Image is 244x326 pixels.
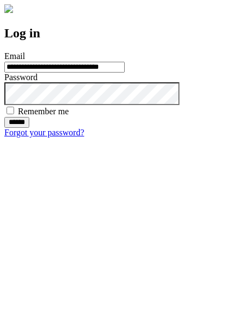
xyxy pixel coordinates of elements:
[4,26,240,41] h2: Log in
[4,73,37,82] label: Password
[4,128,84,137] a: Forgot your password?
[4,4,13,13] img: logo-4e3dc11c47720685a147b03b5a06dd966a58ff35d612b21f08c02c0306f2b779.png
[4,51,25,61] label: Email
[18,107,69,116] label: Remember me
